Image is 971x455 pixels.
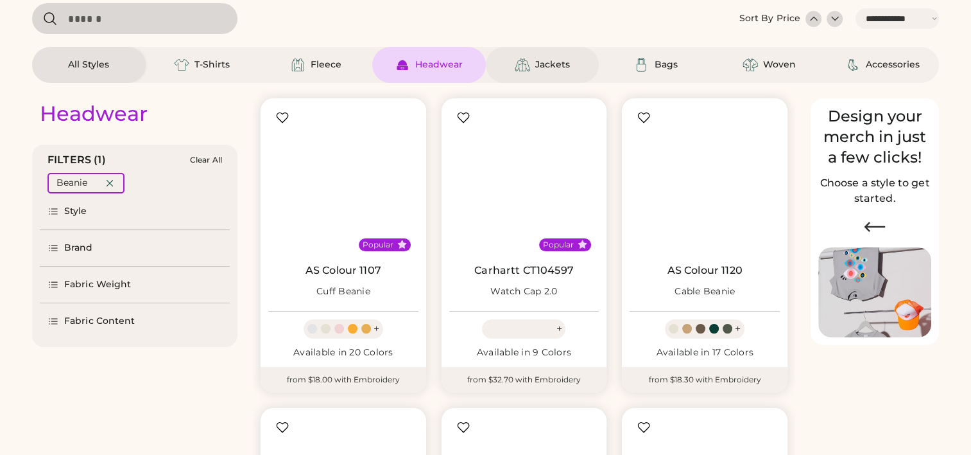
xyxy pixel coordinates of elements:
[622,367,787,393] div: from $18.30 with Embroidery
[556,322,562,336] div: +
[64,278,131,291] div: Fabric Weight
[268,106,418,256] img: AS Colour 1107 Cuff Beanie
[743,57,758,73] img: Woven Icon
[290,57,305,73] img: Fleece Icon
[578,240,587,249] button: Popular Style
[395,57,410,73] img: Headwear Icon
[397,240,407,249] button: Popular Style
[47,152,106,168] div: FILTERS (1)
[818,175,931,206] h2: Choose a style to get started.
[305,264,381,277] a: AS Colour 1107
[515,57,530,73] img: Jackets Icon
[64,242,93,254] div: Brand
[818,247,931,338] img: Image of Lisa Congdon Eye Print on T-Shirt and Hat
[415,58,463,71] div: Headwear
[633,57,649,73] img: Bags Icon
[56,177,87,190] div: Beanie
[449,346,599,359] div: Available in 9 Colors
[845,57,861,73] img: Accessories Icon
[630,346,780,359] div: Available in 17 Colors
[268,346,418,359] div: Available in 20 Colors
[474,264,574,277] a: Carhartt CT104597
[174,57,189,73] img: T-Shirts Icon
[654,58,677,71] div: Bags
[675,285,735,298] div: Cable Beanie
[449,106,599,256] img: Carhartt CT104597 Watch Cap 2.0
[535,58,570,71] div: Jackets
[818,106,931,168] div: Design your merch in just a few clicks!
[68,58,109,71] div: All Styles
[543,240,574,250] div: Popular
[866,58,920,71] div: Accessories
[374,322,379,336] div: +
[261,367,426,393] div: from $18.00 with Embroidery
[442,367,607,393] div: from $32.70 with Embroidery
[64,205,87,218] div: Style
[190,156,222,165] div: Clear All
[316,285,370,298] div: Cuff Beanie
[667,264,743,277] a: AS Colour 1120
[490,285,557,298] div: Watch Cap 2.0
[311,58,341,71] div: Fleece
[763,58,796,71] div: Woven
[64,315,135,328] div: Fabric Content
[630,106,780,256] img: AS Colour 1120 Cable Beanie
[363,240,393,250] div: Popular
[735,322,741,336] div: +
[194,58,230,71] div: T-Shirts
[739,12,800,25] div: Sort By Price
[40,101,148,127] div: Headwear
